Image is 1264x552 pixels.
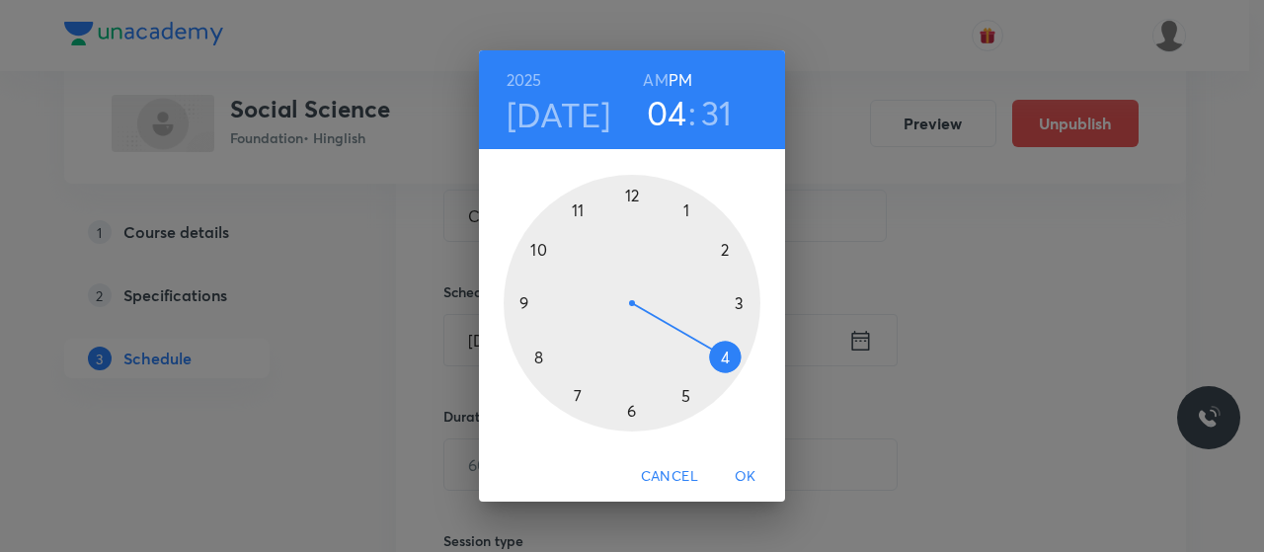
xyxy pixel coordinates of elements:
[507,94,611,135] button: [DATE]
[633,458,706,495] button: Cancel
[507,66,542,94] button: 2025
[714,458,777,495] button: OK
[722,464,769,489] span: OK
[643,66,668,94] button: AM
[641,464,698,489] span: Cancel
[701,92,733,133] button: 31
[688,92,696,133] h3: :
[669,66,692,94] button: PM
[647,92,687,133] button: 04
